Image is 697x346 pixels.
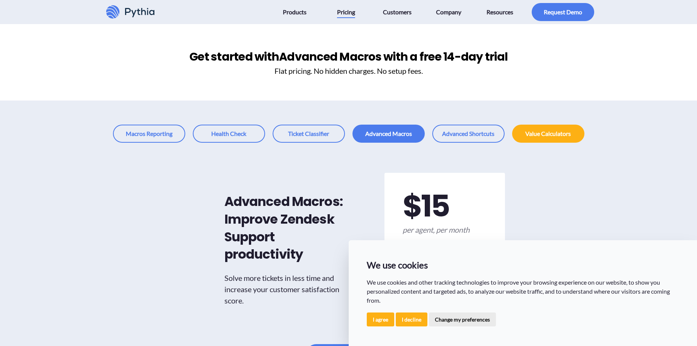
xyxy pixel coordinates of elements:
[224,193,345,263] h2: Advanced Macros: Improve Zendesk Support productivity
[487,6,513,18] span: Resources
[367,258,679,272] p: We use cookies
[436,6,461,18] span: Company
[337,6,355,18] span: Pricing
[224,272,345,306] h3: Solve more tickets in less time and increase your customer satisfaction score.
[367,312,394,326] button: I agree
[403,191,449,221] span: $ 15
[396,312,427,326] button: I decline
[283,6,307,18] span: Products
[429,312,496,326] button: Change my preferences
[403,224,487,235] span: per agent, per month
[383,6,412,18] span: Customers
[367,278,679,305] p: We use cookies and other tracking technologies to improve your browsing experience on our website...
